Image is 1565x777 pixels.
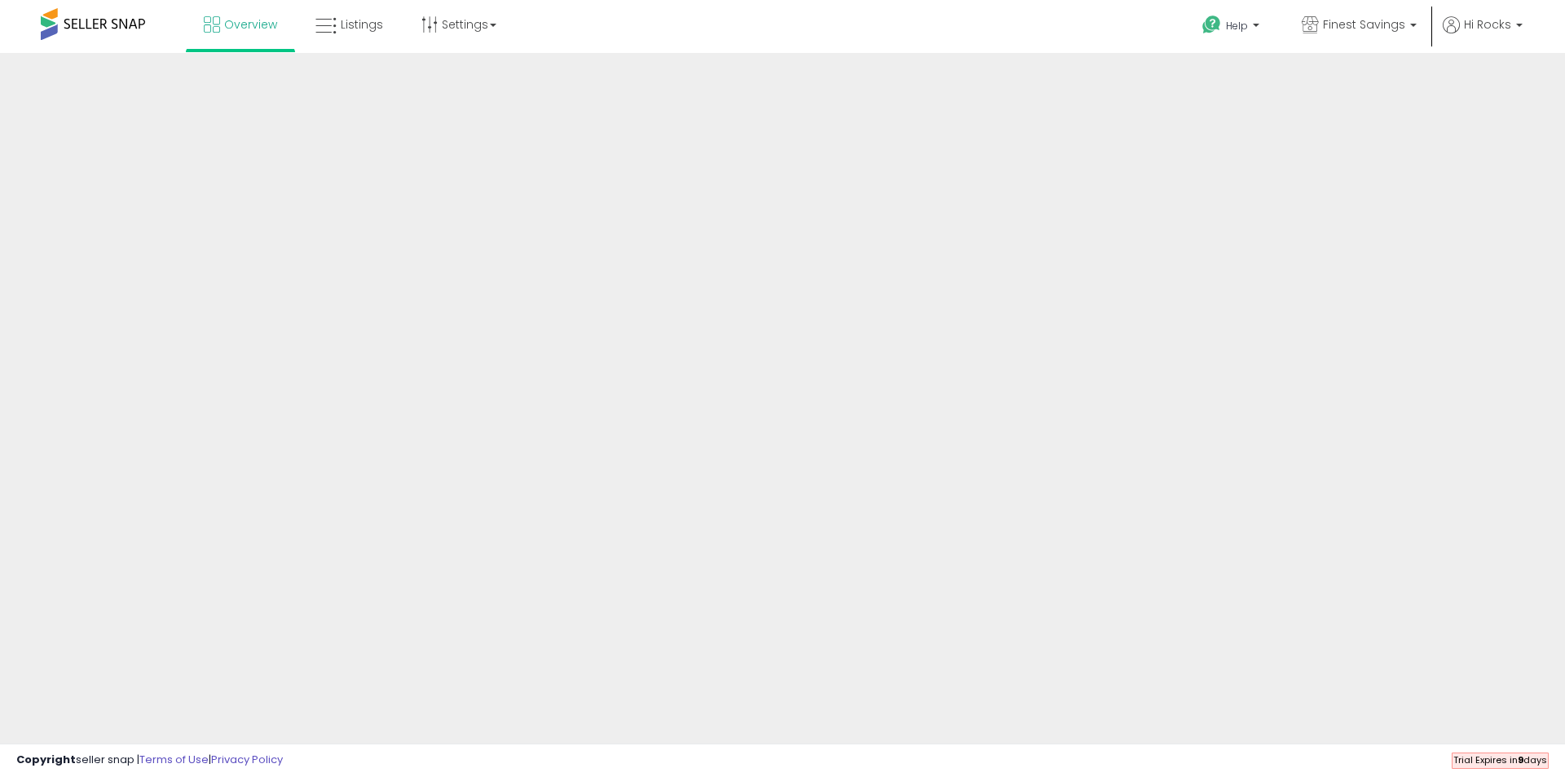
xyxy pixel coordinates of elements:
[224,16,277,33] span: Overview
[1189,2,1276,53] a: Help
[341,16,383,33] span: Listings
[1443,16,1523,53] a: Hi Rocks
[1464,16,1511,33] span: Hi Rocks
[1201,15,1222,35] i: Get Help
[1226,19,1248,33] span: Help
[1323,16,1405,33] span: Finest Savings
